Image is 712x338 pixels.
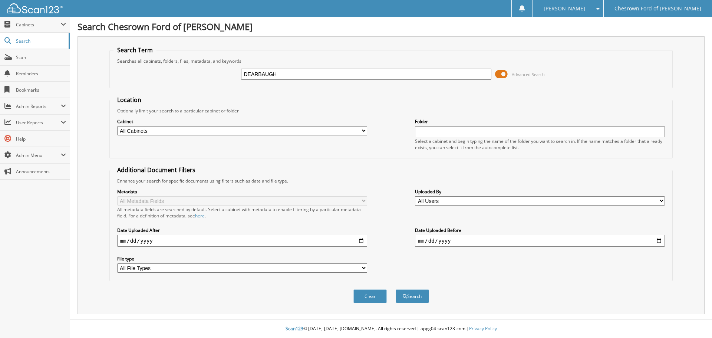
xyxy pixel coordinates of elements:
span: Search [16,38,65,44]
span: Reminders [16,70,66,77]
legend: Search Term [113,46,156,54]
div: All metadata fields are searched by default. Select a cabinet with metadata to enable filtering b... [117,206,367,219]
a: here [195,213,205,219]
input: start [117,235,367,247]
span: Scan123 [286,325,303,332]
button: Clear [353,289,387,303]
div: Searches all cabinets, folders, files, metadata, and keywords [113,58,669,64]
legend: Additional Document Filters [113,166,199,174]
span: Bookmarks [16,87,66,93]
span: [PERSON_NAME] [544,6,585,11]
span: Cabinets [16,22,61,28]
div: Select a cabinet and begin typing the name of the folder you want to search in. If the name match... [415,138,665,151]
div: © [DATE]-[DATE] [DOMAIN_NAME]. All rights reserved | appg04-scan123-com | [70,320,712,338]
span: Help [16,136,66,142]
img: scan123-logo-white.svg [7,3,63,13]
input: end [415,235,665,247]
span: User Reports [16,119,61,126]
legend: Location [113,96,145,104]
span: Chesrown Ford of [PERSON_NAME] [614,6,701,11]
div: Optionally limit your search to a particular cabinet or folder [113,108,669,114]
label: File type [117,256,367,262]
span: Announcements [16,168,66,175]
span: Admin Reports [16,103,61,109]
h1: Search Chesrown Ford of [PERSON_NAME] [78,20,705,33]
div: Enhance your search for specific documents using filters such as date and file type. [113,178,669,184]
label: Uploaded By [415,188,665,195]
label: Cabinet [117,118,367,125]
iframe: Chat Widget [675,302,712,338]
span: Advanced Search [512,72,545,77]
label: Date Uploaded Before [415,227,665,233]
label: Folder [415,118,665,125]
label: Date Uploaded After [117,227,367,233]
a: Privacy Policy [469,325,497,332]
span: Scan [16,54,66,60]
span: Admin Menu [16,152,61,158]
label: Metadata [117,188,367,195]
button: Search [396,289,429,303]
